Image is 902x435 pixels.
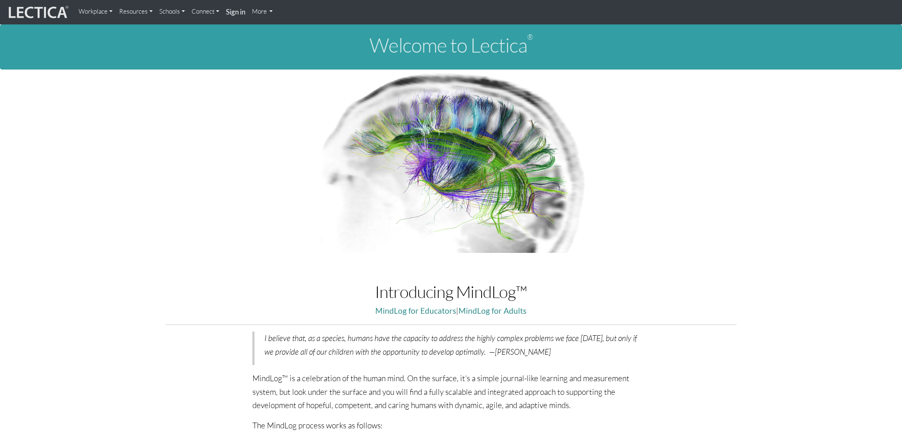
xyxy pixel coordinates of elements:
[156,3,188,20] a: Schools
[166,283,736,301] h1: Introducing MindLog™
[527,32,533,41] sup: ®
[313,70,589,253] img: Human Connectome Project Image
[116,3,156,20] a: Resources
[223,3,249,21] a: Sign in
[75,3,116,20] a: Workplace
[458,306,526,315] a: MindLog for Adults
[226,7,245,16] strong: Sign in
[7,34,895,56] h1: Welcome to Lectica
[252,372,650,412] p: MindLog™ is a celebration of the human mind. On the surface, it's a simple journal-like learning ...
[264,332,640,358] p: I believe that, as a species, humans have the capacity to address the highly complex problems we ...
[166,304,736,318] p: |
[375,306,456,315] a: MindLog for Educators
[249,3,276,20] a: More
[7,5,69,20] img: lecticalive
[252,419,650,433] p: The MindLog process works as follows:
[188,3,223,20] a: Connect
